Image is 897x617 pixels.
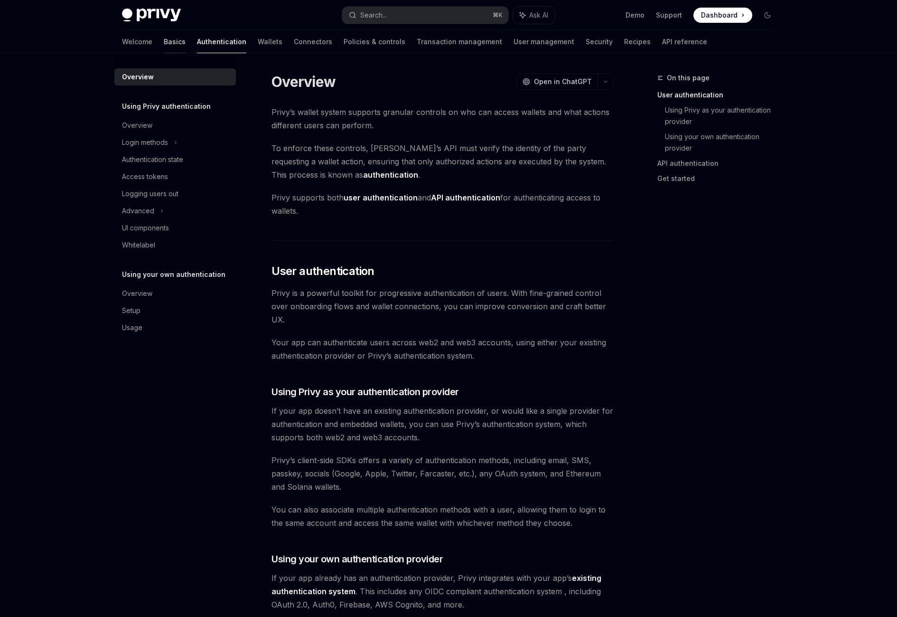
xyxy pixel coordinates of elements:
span: If your app doesn’t have an existing authentication provider, or would like a single provider for... [271,404,614,444]
a: Wallets [258,30,282,53]
a: Get started [657,171,783,186]
div: Search... [360,9,387,21]
a: Transaction management [417,30,502,53]
h5: Using your own authentication [122,269,225,280]
a: Logging users out [114,185,236,202]
span: Using Privy as your authentication provider [271,385,459,399]
a: Policies & controls [344,30,405,53]
button: Ask AI [513,7,555,24]
h5: Using Privy authentication [122,101,211,112]
a: User authentication [657,87,783,103]
span: Using your own authentication provider [271,552,443,566]
img: dark logo [122,9,181,22]
div: Setup [122,305,140,316]
span: Privy’s wallet system supports granular controls on who can access wallets and what actions diffe... [271,105,614,132]
div: Advanced [122,205,154,217]
a: Demo [626,10,645,20]
span: Privy is a powerful toolkit for progressive authentication of users. With fine-grained control ov... [271,286,614,326]
a: API authentication [657,156,783,171]
a: Overview [114,68,236,85]
div: Authentication state [122,154,183,165]
div: Overview [122,288,152,299]
a: Access tokens [114,168,236,185]
button: Toggle dark mode [760,8,775,23]
div: Login methods [122,137,168,148]
a: Usage [114,319,236,336]
a: Overview [114,285,236,302]
span: On this page [667,72,710,84]
span: If your app already has an authentication provider, Privy integrates with your app’s . This inclu... [271,571,614,611]
a: Using Privy as your authentication provider [665,103,783,129]
div: Logging users out [122,188,178,199]
span: User authentication [271,264,374,279]
button: Open in ChatGPT [516,74,598,90]
a: Authentication state [114,151,236,168]
div: Whitelabel [122,239,155,251]
a: Using your own authentication provider [665,129,783,156]
a: Welcome [122,30,152,53]
a: Whitelabel [114,237,236,254]
button: Search...⌘K [342,7,508,24]
strong: user authentication [344,193,418,202]
span: Dashboard [701,10,738,20]
span: Your app can authenticate users across web2 and web3 accounts, using either your existing authent... [271,336,614,362]
div: Overview [122,120,152,131]
span: Ask AI [529,10,548,20]
h1: Overview [271,73,336,90]
a: Security [586,30,613,53]
strong: authentication [363,170,418,180]
span: To enforce these controls, [PERSON_NAME]’s API must verify the identity of the party requesting a... [271,142,614,181]
strong: API authentication [431,193,500,202]
a: API reference [662,30,707,53]
a: Authentication [197,30,246,53]
span: Open in ChatGPT [534,77,592,86]
a: UI components [114,219,236,237]
a: Setup [114,302,236,319]
a: Support [656,10,682,20]
a: Overview [114,117,236,134]
div: Overview [122,71,154,83]
a: Basics [164,30,186,53]
div: Access tokens [122,171,168,182]
span: Privy supports both and for authenticating access to wallets. [271,191,614,218]
div: Usage [122,322,142,333]
a: Dashboard [693,8,752,23]
div: UI components [122,222,169,234]
a: Connectors [294,30,332,53]
span: You can also associate multiple authentication methods with a user, allowing them to login to the... [271,503,614,530]
span: Privy’s client-side SDKs offers a variety of authentication methods, including email, SMS, passke... [271,454,614,494]
a: Recipes [624,30,651,53]
a: User management [514,30,574,53]
span: ⌘ K [493,11,503,19]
